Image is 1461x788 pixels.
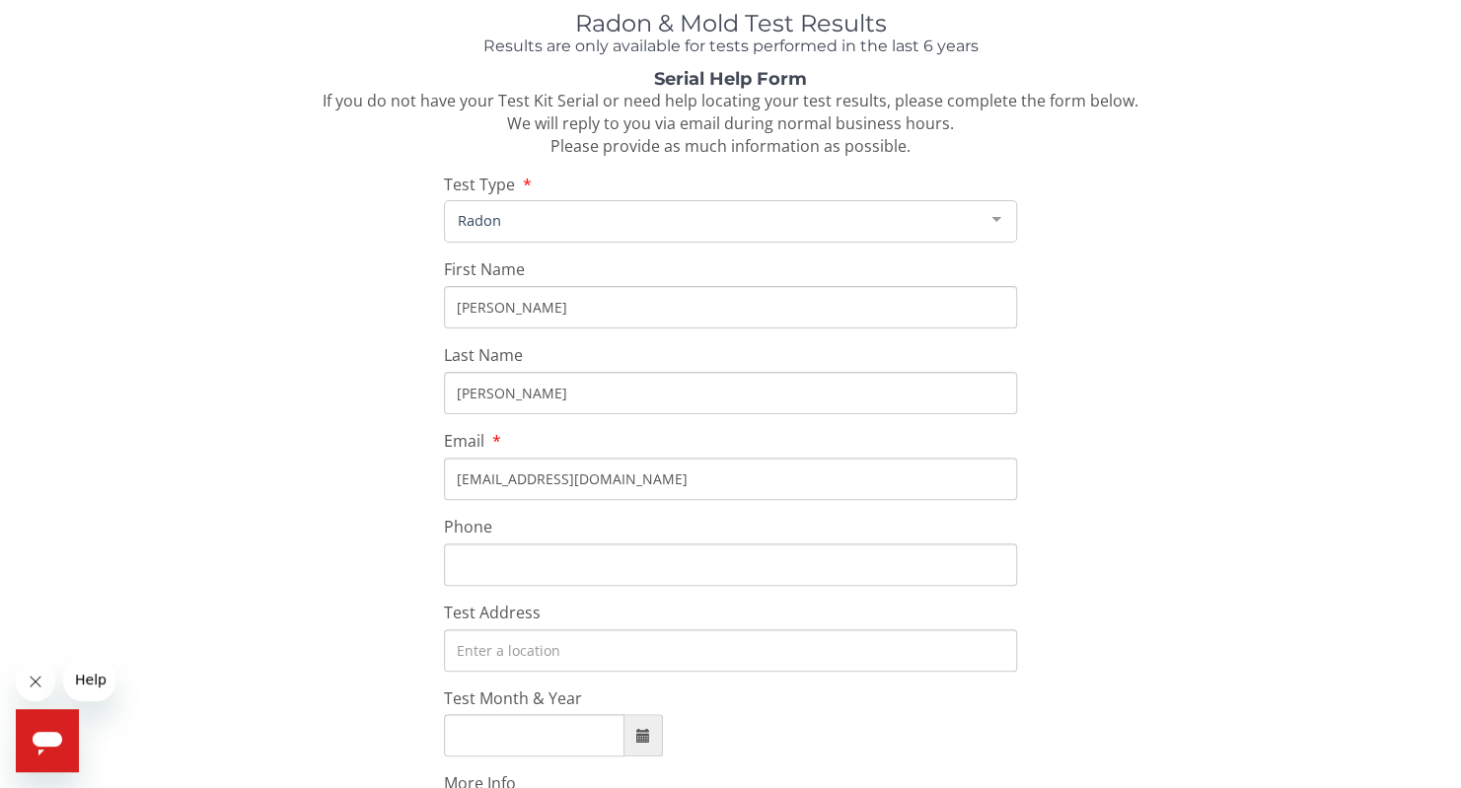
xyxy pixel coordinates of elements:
input: Enter a location [444,629,1016,672]
iframe: Close message [16,662,55,701]
span: Radon [453,209,976,231]
h4: Results are only available for tests performed in the last 6 years [444,37,1016,55]
iframe: Button to launch messaging window [16,709,79,772]
span: Phone [444,516,492,537]
span: If you do not have your Test Kit Serial or need help locating your test results, please complete ... [323,90,1138,157]
span: Last Name [444,344,523,366]
span: Test Type [444,174,515,195]
strong: Serial Help Form [654,68,807,90]
iframe: Message from company [63,658,115,701]
span: Test Address [444,602,541,623]
span: Test Month & Year [444,687,582,709]
span: Email [444,430,484,452]
span: First Name [444,258,525,280]
h1: Radon & Mold Test Results [444,11,1016,36]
